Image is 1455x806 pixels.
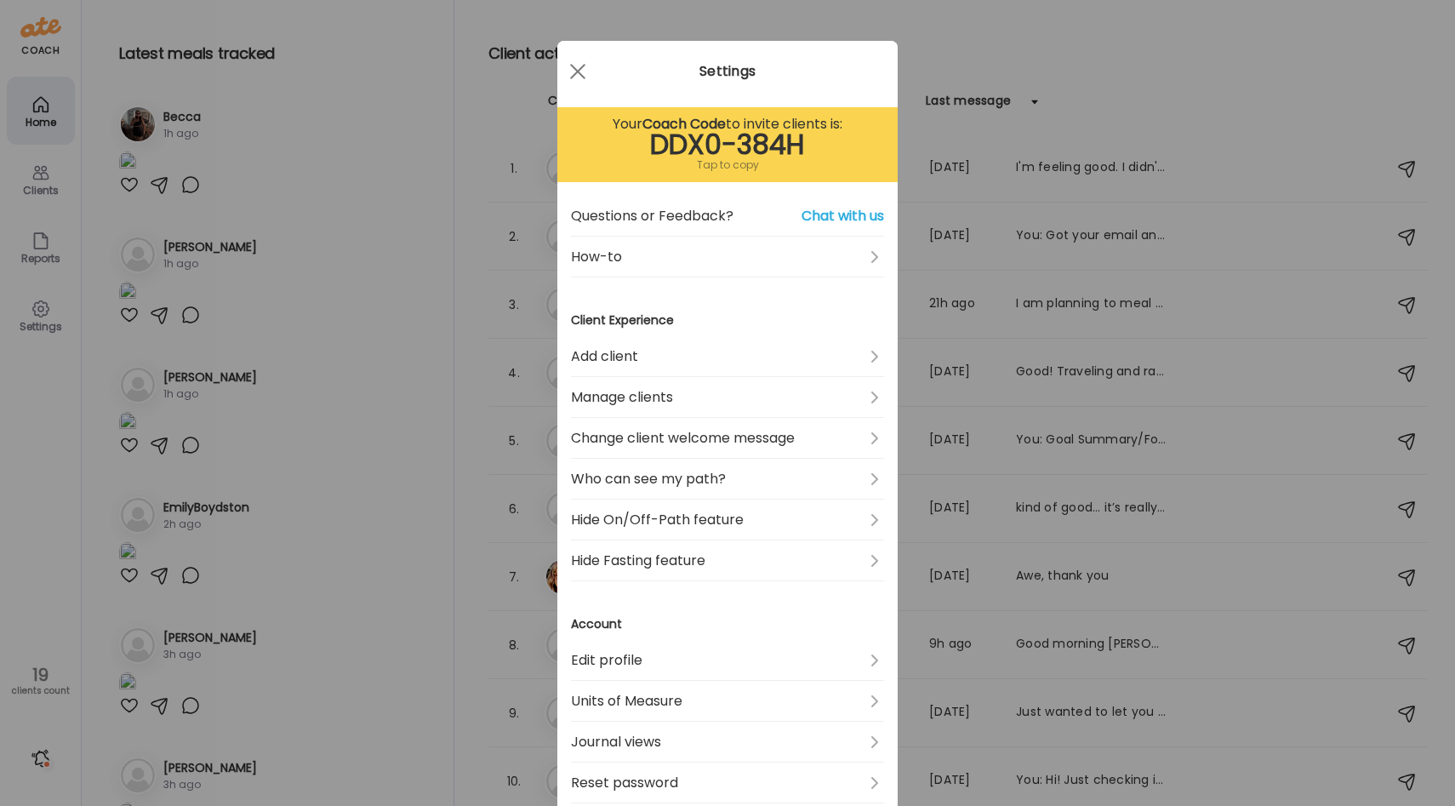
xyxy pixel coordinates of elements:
[571,312,884,329] h3: Client Experience
[642,114,726,134] b: Coach Code
[571,615,884,633] h3: Account
[571,155,884,175] div: Tap to copy
[571,722,884,763] a: Journal views
[571,114,884,134] div: Your to invite clients is:
[571,237,884,277] a: How-to
[571,134,884,155] div: DDX0-384H
[571,459,884,500] a: Who can see my path?
[571,540,884,581] a: Hide Fasting feature
[571,418,884,459] a: Change client welcome message
[571,196,884,237] a: Questions or Feedback?Chat with us
[571,377,884,418] a: Manage clients
[571,763,884,803] a: Reset password
[571,336,884,377] a: Add client
[571,500,884,540] a: Hide On/Off-Path feature
[802,206,884,226] span: Chat with us
[571,640,884,681] a: Edit profile
[557,61,898,82] div: Settings
[571,681,884,722] a: Units of Measure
